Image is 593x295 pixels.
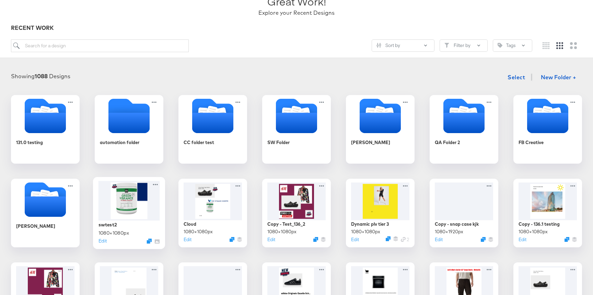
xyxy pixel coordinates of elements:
svg: Link [401,237,406,242]
svg: Duplicate [230,237,234,242]
button: New Folder + [535,71,582,84]
svg: Duplicate [313,237,318,242]
svg: Folder [11,182,80,217]
button: Select [505,70,528,84]
svg: Folder [430,99,498,133]
div: [PERSON_NAME] [16,223,55,229]
div: FB Creative [513,95,582,164]
div: FB Creative [519,139,544,146]
button: Edit [519,236,526,243]
div: Cloud [184,221,196,227]
div: Dynamic plv tier 31080×1080pxEditDuplicateLink 2 [346,179,415,247]
svg: Folder [513,99,582,133]
svg: Sliders [376,43,381,48]
button: Edit [267,236,275,243]
svg: Empty folder [95,99,163,133]
svg: Folder [11,99,80,133]
svg: Filter [444,43,449,48]
div: RECENT WORK [11,24,582,32]
div: Copy - snap case kjk [435,221,479,227]
div: CC folder test [178,95,247,164]
button: Edit [98,237,107,244]
span: Select [508,72,525,82]
div: [PERSON_NAME] [351,139,390,146]
div: 1080 × 1080 px [351,228,380,235]
div: 2 [401,236,409,243]
div: [PERSON_NAME] [11,179,80,247]
div: Showing Designs [11,72,70,80]
div: Cloud1080×1080pxEditDuplicate [178,179,247,247]
div: swtest21080×1080pxEditDuplicate [93,177,165,249]
div: 1080 × 1920 px [435,228,463,235]
div: 1080 × 1080 px [184,228,213,235]
div: SW Folder [267,139,290,146]
div: 131.0 testing [11,95,80,164]
svg: Duplicate [147,238,152,244]
div: QA Folder 2 [435,139,460,146]
svg: Large grid [570,42,577,49]
svg: Duplicate [481,237,486,242]
div: SW Folder [262,95,331,164]
div: 1080 × 1080 px [519,228,548,235]
div: Copy - 136.1 testing1080×1080pxEditDuplicate [513,179,582,247]
div: 131.0 testing [16,139,43,146]
button: Edit [184,236,191,243]
svg: Folder [262,99,331,133]
svg: Small grid [543,42,549,49]
div: Copy - snap case kjk1080×1920pxEditDuplicate [430,179,498,247]
div: Copy - Test_136_2 [267,221,305,227]
div: automation folder [95,95,163,164]
button: Edit [351,236,359,243]
input: Search for a design [11,39,189,52]
svg: Tag [498,43,502,48]
div: CC folder test [184,139,214,146]
button: TagTags [493,39,532,52]
div: Copy - 136.1 testing [519,221,560,227]
div: 1080 × 1080 px [98,229,129,236]
svg: Duplicate [565,237,569,242]
div: automation folder [100,139,139,146]
svg: Medium grid [556,42,563,49]
div: Dynamic plv tier 3 [351,221,389,227]
div: Copy - Test_136_21080×1080pxEditDuplicate [262,179,331,247]
div: Explore your Recent Designs [258,9,335,17]
div: 1080 × 1080 px [267,228,296,235]
button: Edit [435,236,443,243]
svg: Folder [178,99,247,133]
svg: Duplicate [386,236,391,241]
div: QA Folder 2 [430,95,498,164]
button: SlidersSort by [372,39,434,52]
button: FilterFilter by [440,39,488,52]
svg: Folder [346,99,415,133]
div: [PERSON_NAME] [346,95,415,164]
strong: 1088 [35,73,48,80]
div: swtest2 [98,221,117,228]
